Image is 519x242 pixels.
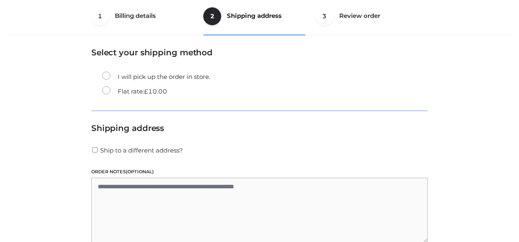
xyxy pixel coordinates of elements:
bdi: 10.00 [144,87,167,95]
label: Flat rate: [102,86,167,97]
h3: Select your shipping method [91,48,428,57]
input: Ship to a different address? [91,147,99,153]
h3: Shipping address [91,123,428,133]
span: Ship to a different address? [100,146,183,154]
span: (optional) [126,169,154,174]
label: I will pick up the order in store. [102,72,210,82]
label: Order notes [91,168,428,176]
span: £ [144,87,148,95]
